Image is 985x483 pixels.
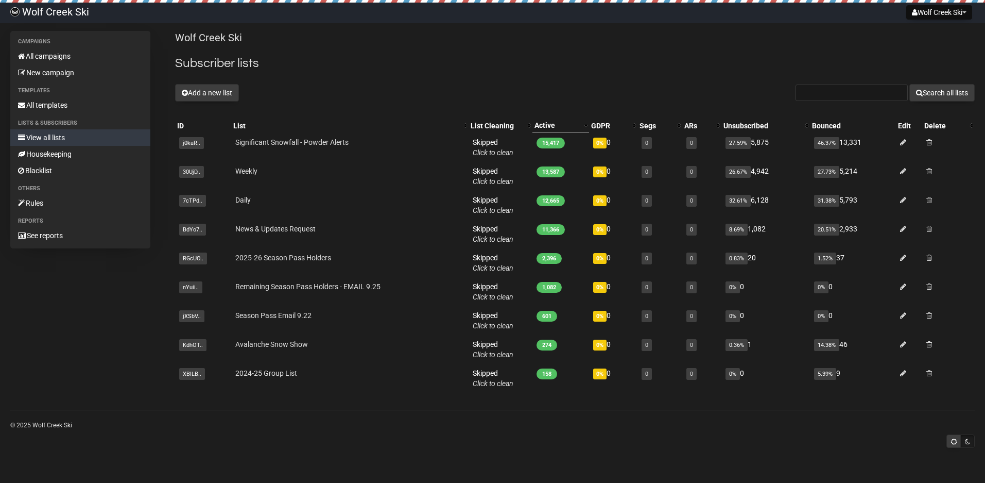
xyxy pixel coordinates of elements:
[645,371,648,377] a: 0
[593,253,607,264] span: 0%
[10,97,150,113] a: All templates
[593,138,607,148] span: 0%
[690,197,693,204] a: 0
[721,191,810,220] td: 6,128
[810,133,896,162] td: 13,331
[725,166,751,178] span: 26.67%
[725,195,751,207] span: 32.61%
[473,148,513,157] a: Click to clean
[473,379,513,388] a: Click to clean
[690,371,693,377] a: 0
[721,277,810,306] td: 0
[473,351,513,359] a: Click to clean
[473,340,513,359] span: Skipped
[537,369,557,379] span: 158
[589,248,637,277] td: 0
[645,313,648,320] a: 0
[725,224,748,236] span: 8.69%
[690,313,693,320] a: 0
[810,277,896,306] td: 0
[471,121,522,131] div: List Cleaning
[810,335,896,364] td: 46
[814,368,836,380] span: 5.39%
[589,133,637,162] td: 0
[645,197,648,204] a: 0
[814,339,839,351] span: 14.38%
[473,369,513,388] span: Skipped
[10,117,150,129] li: Lists & subscribers
[235,311,312,320] a: Season Pass Email 9.22
[179,339,206,351] span: KdhOT..
[473,206,513,214] a: Click to clean
[690,255,693,262] a: 0
[645,284,648,291] a: 0
[473,225,513,243] span: Skipped
[589,162,637,191] td: 0
[593,340,607,351] span: 0%
[593,166,607,177] span: 0%
[235,167,257,175] a: Weekly
[10,420,975,431] p: © 2025 Wolf Creek Ski
[645,226,648,233] a: 0
[532,118,589,133] th: Active: Descending sort applied, activate to remove the sort
[175,54,975,73] h2: Subscriber lists
[725,310,740,322] span: 0%
[725,137,751,149] span: 27.59%
[10,85,150,97] li: Templates
[179,166,204,178] span: 30UjD..
[898,121,920,131] div: Edit
[725,281,740,293] span: 0%
[177,121,229,131] div: ID
[179,281,202,293] span: nYuii..
[690,284,693,291] a: 0
[723,121,800,131] div: Unsubscribed
[10,48,150,64] a: All campaigns
[179,310,204,322] span: jXSbV..
[235,282,381,291] a: Remaining Season Pass Holders - EMAIL 9.25
[537,282,562,293] span: 1,082
[473,138,513,157] span: Skipped
[721,133,810,162] td: 5,875
[473,311,513,330] span: Skipped
[814,310,828,322] span: 0%
[179,253,207,264] span: RGcUO..
[10,7,20,16] img: b8a1e34ad8b70b86f908001b9dc56f97
[721,364,810,393] td: 0
[924,121,964,131] div: Delete
[810,162,896,191] td: 5,214
[473,235,513,243] a: Click to clean
[814,137,839,149] span: 46.37%
[684,121,711,131] div: ARs
[473,167,513,186] span: Skipped
[814,224,839,236] span: 20.51%
[589,364,637,393] td: 0
[814,195,839,207] span: 31.38%
[473,293,513,301] a: Click to clean
[537,138,565,148] span: 15,417
[591,121,627,131] div: GDPR
[537,166,565,177] span: 13,587
[640,121,672,131] div: Segs
[906,5,972,20] button: Wolf Creek Ski
[175,31,975,45] p: Wolf Creek Ski
[725,339,748,351] span: 0.36%
[10,36,150,48] li: Campaigns
[10,195,150,211] a: Rules
[814,281,828,293] span: 0%
[175,84,239,102] button: Add a new list
[682,118,721,133] th: ARs: No sort applied, activate to apply an ascending sort
[179,137,204,149] span: j0kaR..
[721,335,810,364] td: 1
[589,191,637,220] td: 0
[473,254,513,272] span: Skipped
[233,121,458,131] div: List
[10,162,150,179] a: Blacklist
[473,264,513,272] a: Click to clean
[179,224,206,236] span: BdYo7..
[721,306,810,335] td: 0
[537,195,565,206] span: 12,665
[810,220,896,248] td: 2,933
[537,340,557,351] span: 274
[721,248,810,277] td: 20
[179,195,206,207] span: 7cTPd..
